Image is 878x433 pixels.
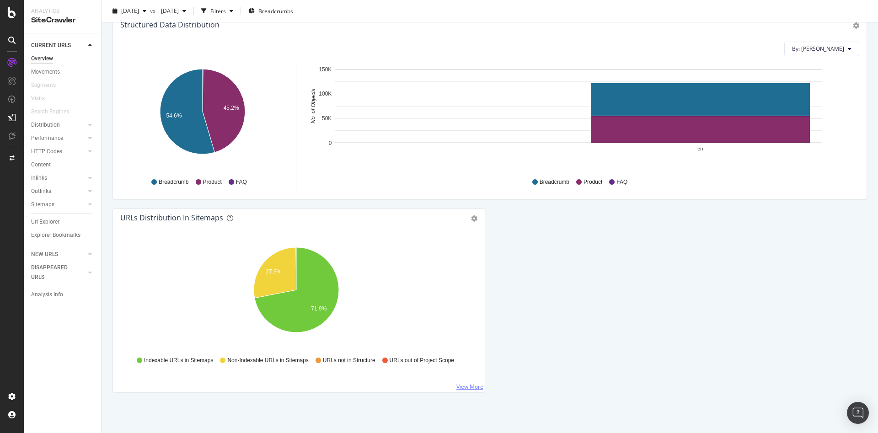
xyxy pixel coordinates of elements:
[329,140,332,146] text: 0
[157,7,179,15] span: 2025 Jul. 3rd
[227,357,308,364] span: Non-Indexable URLs in Sitemaps
[120,213,223,222] div: URLs Distribution in Sitemaps
[31,187,86,196] a: Outlinks
[123,64,283,170] svg: A chart.
[31,200,54,209] div: Sitemaps
[203,178,222,186] span: Product
[31,290,63,299] div: Analysis Info
[31,54,95,64] a: Overview
[121,7,139,15] span: 2025 Sep. 12th
[31,94,45,103] div: Visits
[31,15,94,26] div: SiteCrawler
[31,217,95,227] a: Url Explorer
[31,41,86,50] a: CURRENT URLS
[31,147,62,156] div: HTTP Codes
[323,357,375,364] span: URLs not in Structure
[31,80,65,90] a: Segments
[792,45,844,53] span: By: Lang
[159,178,188,186] span: Breadcrumb
[31,250,58,259] div: NEW URLS
[31,80,56,90] div: Segments
[471,215,477,222] div: gear
[109,4,150,18] button: [DATE]
[31,263,86,282] a: DISAPPEARED URLS
[245,4,297,18] button: Breadcrumbs
[31,120,60,130] div: Distribution
[31,217,59,227] div: Url Explorer
[157,4,190,18] button: [DATE]
[540,178,569,186] span: Breadcrumb
[853,22,859,29] div: gear
[31,67,95,77] a: Movements
[31,147,86,156] a: HTTP Codes
[150,7,157,15] span: vs
[31,230,95,240] a: Explorer Bookmarks
[224,104,239,111] text: 45.2%
[31,160,95,170] a: Content
[236,178,247,186] span: FAQ
[198,4,237,18] button: Filters
[120,242,472,348] svg: A chart.
[584,178,602,186] span: Product
[31,7,94,15] div: Analytics
[784,42,859,56] button: By: [PERSON_NAME]
[258,7,293,15] span: Breadcrumbs
[31,173,86,183] a: Inlinks
[31,263,77,282] div: DISAPPEARED URLS
[31,54,53,64] div: Overview
[31,160,51,170] div: Content
[31,94,54,103] a: Visits
[120,20,219,29] div: Structured Data Distribution
[616,178,627,186] span: FAQ
[311,305,327,312] text: 71.9%
[31,134,86,143] a: Performance
[166,112,182,119] text: 54.6%
[31,134,63,143] div: Performance
[266,268,281,275] text: 27.9%
[31,41,71,50] div: CURRENT URLS
[31,230,80,240] div: Explorer Bookmarks
[319,91,332,97] text: 100K
[31,187,51,196] div: Outlinks
[697,146,703,151] text: en
[31,250,86,259] a: NEW URLS
[31,67,60,77] div: Movements
[456,383,483,390] a: View More
[31,107,69,117] div: Search Engines
[31,200,86,209] a: Sitemaps
[307,64,849,170] svg: A chart.
[144,357,213,364] span: Indexable URLs in Sitemaps
[310,89,316,123] text: No. of Objects
[31,120,86,130] a: Distribution
[322,115,332,122] text: 50K
[31,173,47,183] div: Inlinks
[210,7,226,15] div: Filters
[31,107,78,117] a: Search Engines
[847,402,869,424] div: Open Intercom Messenger
[319,66,332,73] text: 150K
[390,357,454,364] span: URLs out of Project Scope
[31,290,95,299] a: Analysis Info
